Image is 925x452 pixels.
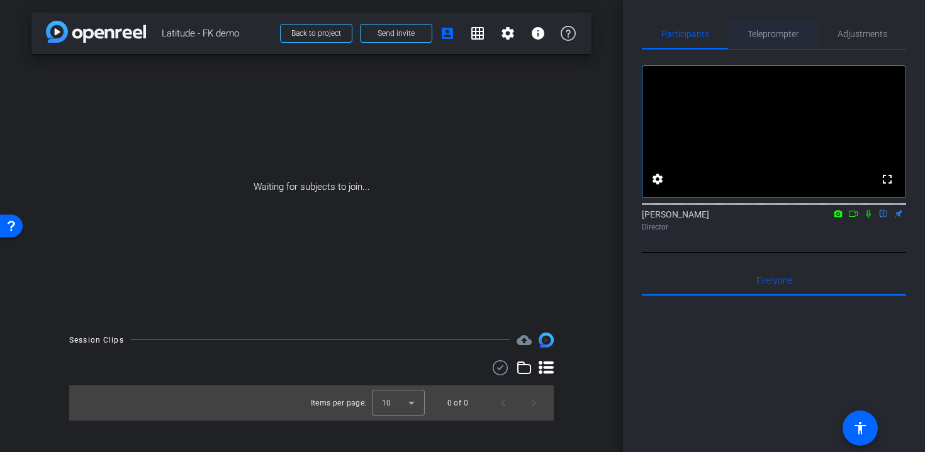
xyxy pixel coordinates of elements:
[853,421,868,436] mat-icon: accessibility
[519,388,549,418] button: Next page
[661,30,709,38] span: Participants
[470,26,485,41] mat-icon: grid_on
[650,172,665,187] mat-icon: settings
[876,207,891,219] mat-icon: flip
[447,397,468,409] div: 0 of 0
[530,26,546,41] mat-icon: info
[360,24,432,43] button: Send invite
[642,221,906,233] div: Director
[517,333,532,348] mat-icon: cloud_upload
[46,21,146,43] img: app-logo
[880,172,895,187] mat-icon: fullscreen
[748,30,799,38] span: Teleprompter
[517,333,532,348] span: Destinations for your clips
[31,54,591,320] div: Waiting for subjects to join...
[838,30,887,38] span: Adjustments
[280,24,352,43] button: Back to project
[488,388,519,418] button: Previous page
[440,26,455,41] mat-icon: account_box
[756,276,792,285] span: Everyone
[311,397,367,409] div: Items per page:
[642,208,906,233] div: [PERSON_NAME]
[539,333,554,348] img: Session clips
[378,28,415,38] span: Send invite
[69,334,124,346] div: Session Clips
[162,21,272,46] span: Latitude - FK demo
[291,29,341,38] span: Back to project
[500,26,515,41] mat-icon: settings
